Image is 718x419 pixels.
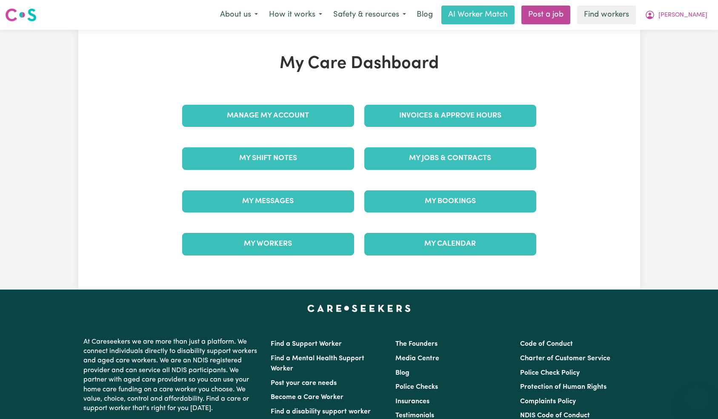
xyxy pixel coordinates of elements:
a: Blog [412,6,438,24]
a: My Messages [182,190,354,212]
a: My Shift Notes [182,147,354,169]
a: Find a Mental Health Support Worker [271,355,364,372]
a: My Workers [182,233,354,255]
a: Police Checks [395,384,438,390]
a: Become a Care Worker [271,394,343,401]
a: Protection of Human Rights [520,384,606,390]
a: The Founders [395,341,438,347]
h1: My Care Dashboard [177,54,541,74]
a: Media Centre [395,355,439,362]
a: My Bookings [364,190,536,212]
a: Post a job [521,6,570,24]
a: Find a Support Worker [271,341,342,347]
a: Blog [395,370,409,376]
a: My Jobs & Contracts [364,147,536,169]
a: Police Check Policy [520,370,580,376]
button: Safety & resources [328,6,412,24]
button: My Account [639,6,713,24]
a: Charter of Customer Service [520,355,610,362]
a: NDIS Code of Conduct [520,412,590,419]
iframe: Button to launch messaging window [684,385,711,412]
a: Careseekers logo [5,5,37,25]
a: Insurances [395,398,429,405]
button: About us [215,6,263,24]
img: Careseekers logo [5,7,37,23]
a: AI Worker Match [441,6,515,24]
a: Complaints Policy [520,398,576,405]
a: Code of Conduct [520,341,573,347]
a: Manage My Account [182,105,354,127]
a: My Calendar [364,233,536,255]
a: Find workers [577,6,636,24]
button: How it works [263,6,328,24]
a: Testimonials [395,412,434,419]
span: [PERSON_NAME] [658,11,707,20]
p: At Careseekers we are more than just a platform. We connect individuals directly to disability su... [83,334,260,417]
a: Careseekers home page [307,305,411,312]
a: Find a disability support worker [271,408,371,415]
a: Post your care needs [271,380,337,387]
a: Invoices & Approve Hours [364,105,536,127]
